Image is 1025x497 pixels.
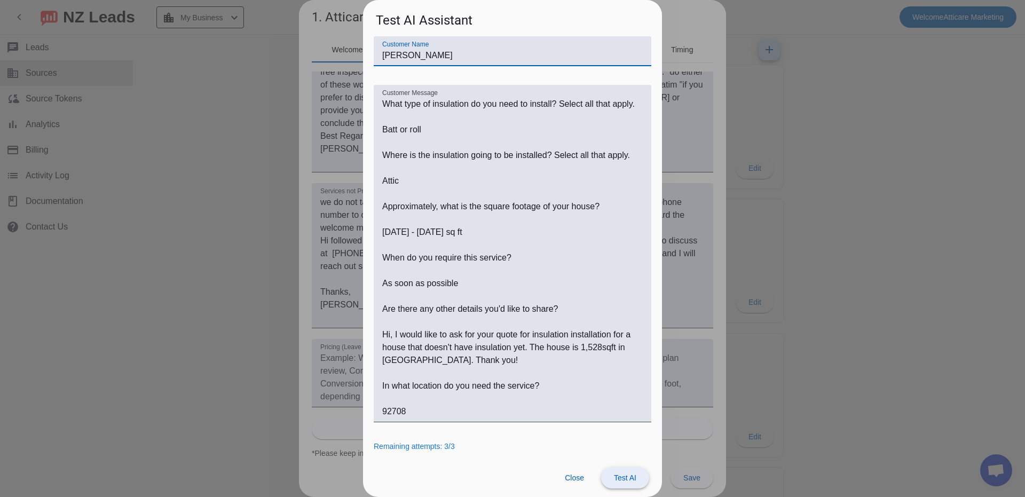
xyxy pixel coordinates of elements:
[382,41,429,48] mat-label: Customer Name
[382,90,438,97] mat-label: Customer Message
[601,467,649,488] button: Test AI
[565,474,584,482] span: Close
[374,442,455,451] span: Remaining attempts: 3/3
[556,467,593,488] button: Close
[614,474,636,482] span: Test AI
